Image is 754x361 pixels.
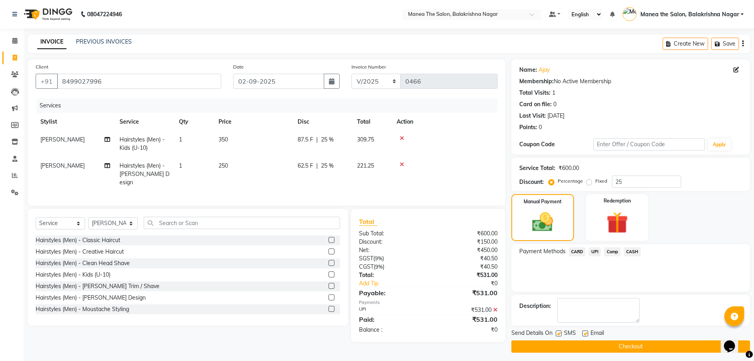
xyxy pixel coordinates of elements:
span: Total [359,218,377,226]
span: 25 % [321,136,334,144]
button: Save [711,38,739,50]
span: 350 [218,136,228,143]
span: Hairstyles (Men) - Kids (U-10) [120,136,165,151]
div: 0 [553,100,556,109]
span: 1 [179,162,182,169]
div: ₹600.00 [428,229,503,238]
label: Fixed [595,178,607,185]
div: Hairstyles (Men) - Kids (U-10) [36,271,110,279]
div: Discount: [353,238,428,246]
th: Disc [293,113,352,131]
button: +91 [36,74,58,89]
div: ( ) [353,254,428,263]
div: ₹531.00 [428,306,503,314]
span: [PERSON_NAME] [40,136,85,143]
span: 9% [375,264,383,270]
th: Price [214,113,293,131]
div: Card on file: [519,100,552,109]
span: Comp [604,247,621,256]
th: Qty [174,113,214,131]
span: 9% [375,255,382,262]
div: Services [36,98,503,113]
div: 0 [539,123,542,132]
b: 08047224946 [87,3,122,25]
div: Sub Total: [353,229,428,238]
span: 87.5 F [298,136,313,144]
label: Redemption [604,197,631,204]
span: 62.5 F [298,162,313,170]
iframe: chat widget [721,329,746,353]
label: Client [36,63,48,71]
img: _cash.svg [526,210,560,234]
div: Total Visits: [519,89,551,97]
span: 25 % [321,162,334,170]
input: Search by Name/Mobile/Email/Code [57,74,221,89]
div: Last Visit: [519,112,546,120]
div: Discount: [519,178,544,186]
span: 309.75 [357,136,374,143]
div: Description: [519,302,551,310]
div: Net: [353,246,428,254]
th: Service [115,113,174,131]
span: UPI [589,247,601,256]
div: Hairstyles (Men) - [PERSON_NAME] Design [36,294,146,302]
span: Payment Methods [519,247,566,256]
label: Date [233,63,244,71]
span: Send Details On [511,329,553,339]
img: logo [20,3,74,25]
span: 1 [179,136,182,143]
div: 1 [552,89,555,97]
span: 250 [218,162,228,169]
span: 221.25 [357,162,374,169]
div: ₹40.50 [428,263,503,271]
span: SMS [564,329,576,339]
span: CGST [359,263,374,270]
a: Add Tip [353,279,441,288]
div: Hairstyles (Men) - Clean Head Shave [36,259,130,267]
img: _gift.svg [600,209,635,236]
button: Checkout [511,340,750,353]
div: ₹150.00 [428,238,503,246]
div: Hairstyles (Men) - Classic Haircut [36,236,120,244]
div: ₹531.00 [428,288,503,298]
span: Email [591,329,604,339]
div: Paid: [353,315,428,324]
th: Stylist [36,113,115,131]
span: [PERSON_NAME] [40,162,85,169]
div: ₹531.00 [428,315,503,324]
span: Hairstyles (Men) - [PERSON_NAME] Design [120,162,169,186]
a: INVOICE [37,35,66,49]
span: SGST [359,255,373,262]
div: Coupon Code [519,140,594,149]
div: Hairstyles (Men) - [PERSON_NAME] Trim / Shave [36,282,160,290]
label: Invoice Number [351,63,386,71]
th: Action [392,113,498,131]
input: Search or Scan [144,217,340,229]
div: Membership: [519,77,554,86]
div: ₹600.00 [558,164,579,172]
div: Points: [519,123,537,132]
div: Payable: [353,288,428,298]
div: ₹450.00 [428,246,503,254]
div: Hairstyles (Men) - Moustache Styling [36,305,129,313]
div: ₹0 [441,279,503,288]
div: UPI [353,306,428,314]
div: ₹40.50 [428,254,503,263]
label: Percentage [558,178,583,185]
div: Name: [519,66,537,74]
input: Enter Offer / Coupon Code [593,138,705,151]
a: PREVIOUS INVOICES [76,38,132,45]
span: Manea the Salon, Balakrishna Nagar [640,10,739,19]
button: Create New [663,38,708,50]
div: ( ) [353,263,428,271]
div: Total: [353,271,428,279]
img: Manea the Salon, Balakrishna Nagar [623,7,636,21]
div: ₹0 [428,326,503,334]
div: Payments [359,299,497,306]
div: ₹531.00 [428,271,503,279]
span: | [316,162,318,170]
div: Service Total: [519,164,555,172]
div: Balance : [353,326,428,334]
span: | [316,136,318,144]
span: CARD [569,247,586,256]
